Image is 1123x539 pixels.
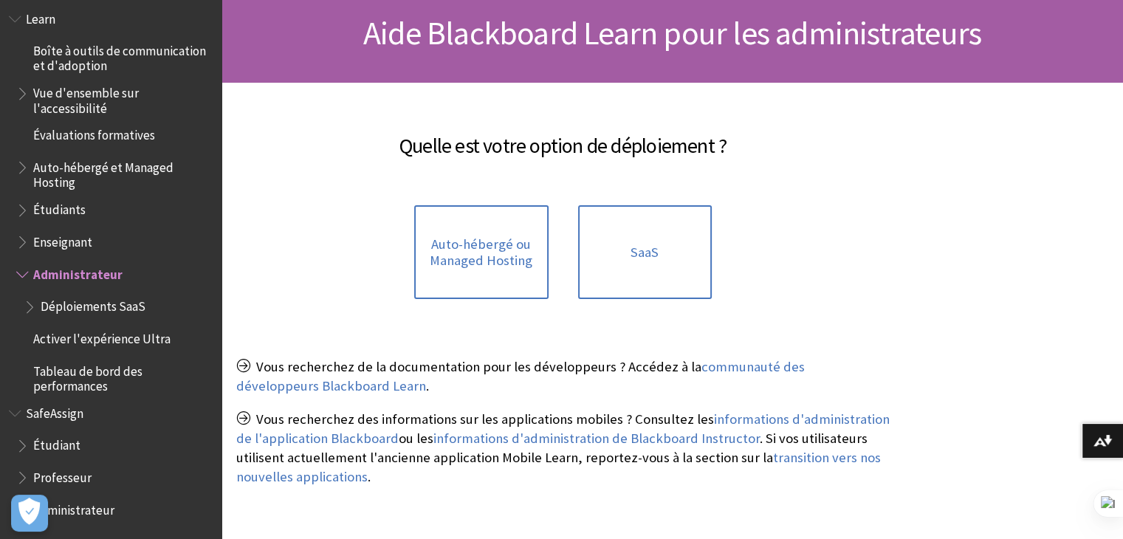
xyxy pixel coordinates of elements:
span: Administrateur [33,498,114,518]
span: Activer l'expérience Ultra [33,326,171,346]
span: SafeAssign [26,401,83,421]
span: Administrateur [33,262,123,282]
a: transition vers nos nouvelles applications [236,449,881,486]
nav: Book outline for Blackboard SafeAssign [9,401,213,523]
span: Boîte à outils de communication et d'adoption [33,39,211,74]
a: informations d'administration de Blackboard Instructor [433,430,760,447]
span: Enseignant [33,230,92,250]
nav: Book outline for Blackboard Learn Help [9,7,213,394]
span: Learn [26,7,55,27]
button: Ouvrir le centre de préférences [11,495,48,532]
span: Déploiements SaaS [41,295,145,315]
span: Aide Blackboard Learn pour les administrateurs [363,13,981,53]
span: Étudiant [33,433,80,453]
a: Auto-hébergé ou Managed Hosting [414,205,548,299]
h2: Quelle est votre option de déploiement ? [236,112,890,161]
span: Auto-hébergé ou Managed Hosting [423,236,539,268]
span: Auto-hébergé et Managed Hosting [33,155,211,190]
span: Vue d'ensemble sur l'accessibilité [33,81,211,116]
span: Étudiants [33,198,86,218]
a: SaaS [578,205,712,299]
span: SaaS [631,244,659,261]
p: Vous recherchez de la documentation pour les développeurs ? Accédez à la . [236,357,890,396]
p: Vous recherchez des informations sur les applications mobiles ? Consultez les ou les . Si vos uti... [236,410,890,487]
span: Évaluations formatives [33,123,155,143]
span: Tableau de bord des performances [33,359,211,394]
span: Professeur [33,465,92,485]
